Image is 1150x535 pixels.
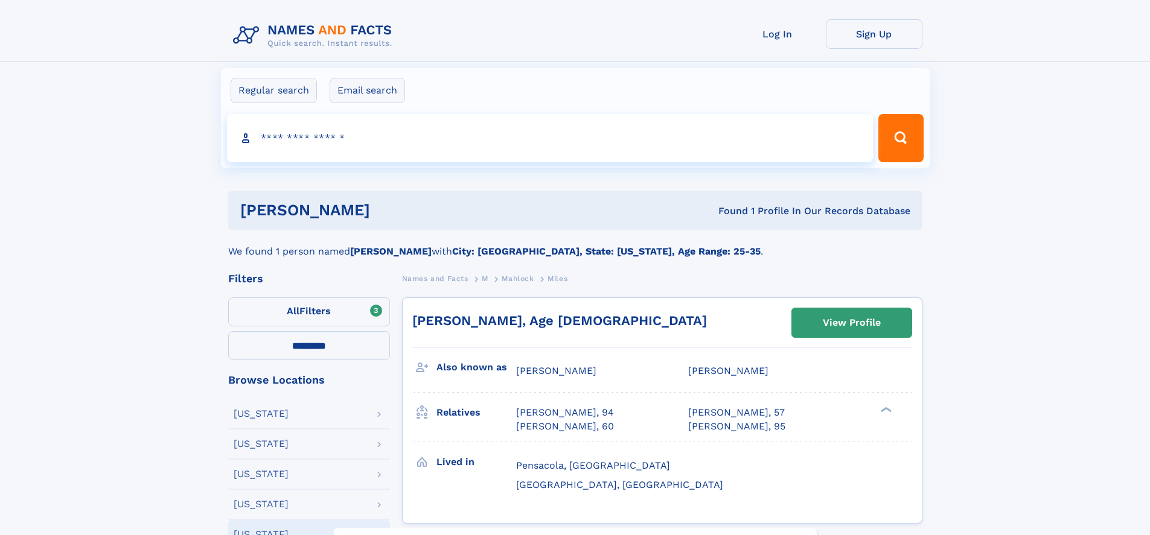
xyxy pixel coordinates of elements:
img: Logo Names and Facts [228,19,402,52]
a: Log In [729,19,826,49]
h3: Also known as [436,357,516,378]
a: [PERSON_NAME], 95 [688,420,785,433]
input: search input [227,114,874,162]
div: [US_STATE] [234,499,289,509]
a: [PERSON_NAME], 94 [516,406,614,419]
label: Email search [330,78,405,103]
a: View Profile [792,308,912,337]
span: [PERSON_NAME] [688,365,768,376]
div: Browse Locations [228,375,390,385]
div: [US_STATE] [234,409,289,419]
a: [PERSON_NAME], 60 [516,420,614,433]
button: Search Button [878,114,923,162]
div: [US_STATE] [234,439,289,449]
span: All [287,305,299,317]
a: Names and Facts [402,271,468,286]
span: Pensacola, [GEOGRAPHIC_DATA] [516,460,670,471]
span: [GEOGRAPHIC_DATA], [GEOGRAPHIC_DATA] [516,479,723,490]
div: [US_STATE] [234,469,289,479]
div: We found 1 person named with . [228,230,922,259]
a: [PERSON_NAME], 57 [688,406,785,419]
a: Mahlock [502,271,534,286]
label: Filters [228,297,390,326]
div: ❯ [878,406,892,414]
div: Found 1 Profile In Our Records Database [544,204,910,218]
h3: Relatives [436,402,516,423]
a: [PERSON_NAME], Age [DEMOGRAPHIC_DATA] [412,313,707,328]
div: Filters [228,273,390,284]
b: City: [GEOGRAPHIC_DATA], State: [US_STATE], Age Range: 25-35 [452,245,761,257]
a: Sign Up [826,19,922,49]
label: Regular search [231,78,317,103]
span: [PERSON_NAME] [516,365,596,376]
h3: Lived in [436,452,516,472]
b: [PERSON_NAME] [350,245,432,257]
span: Miles [548,274,567,283]
span: M [482,274,488,283]
a: M [482,271,488,286]
h1: [PERSON_NAME] [240,203,545,218]
div: View Profile [823,309,881,337]
span: Mahlock [502,274,534,283]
